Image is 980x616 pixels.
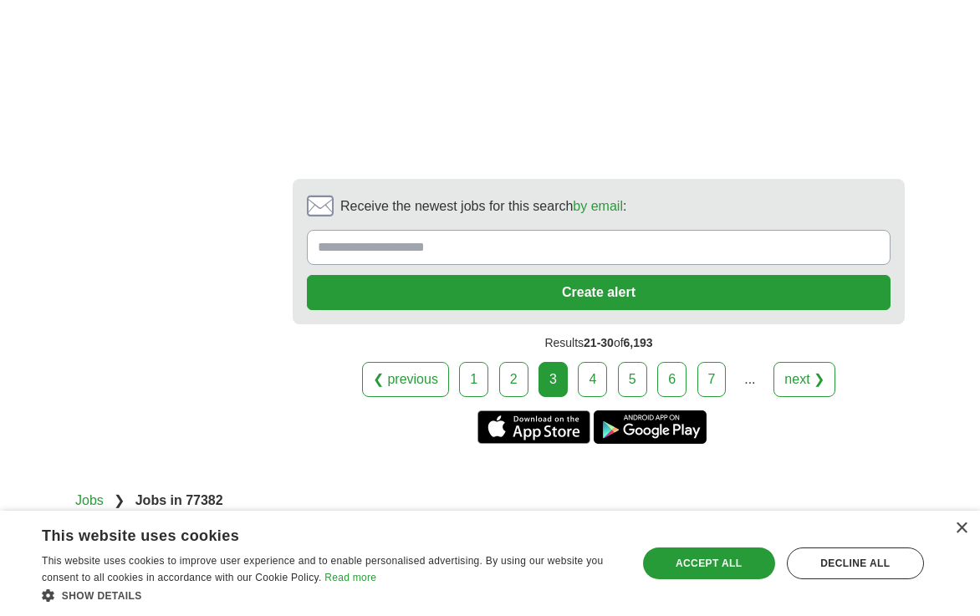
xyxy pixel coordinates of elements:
[307,275,891,310] button: Create alert
[955,522,967,535] div: Close
[578,362,607,397] a: 4
[538,362,568,397] div: 3
[477,410,590,444] a: Get the iPhone app
[114,493,125,507] span: ❯
[42,587,619,603] div: Show details
[624,336,653,349] span: 6,193
[459,362,488,397] a: 1
[787,547,924,579] div: Decline all
[362,362,449,397] a: ❮ previous
[135,493,223,507] strong: Jobs in 77382
[643,547,775,579] div: Accept all
[584,336,614,349] span: 21-30
[293,324,905,362] div: Results of
[324,572,376,583] a: Read more, opens a new window
[697,362,727,397] a: 7
[618,362,647,397] a: 5
[773,362,835,397] a: next ❯
[62,590,142,602] span: Show details
[733,363,767,396] div: ...
[657,362,687,397] a: 6
[42,555,603,583] span: This website uses cookies to improve user experience and to enable personalised advertising. By u...
[499,362,528,397] a: 2
[340,196,626,216] span: Receive the newest jobs for this search :
[42,521,577,546] div: This website uses cookies
[594,410,707,444] a: Get the Android app
[75,493,104,507] a: Jobs
[573,199,623,213] a: by email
